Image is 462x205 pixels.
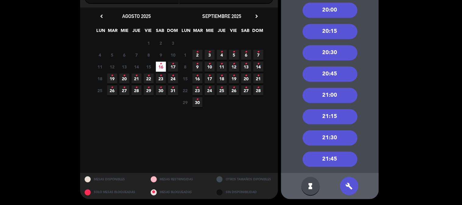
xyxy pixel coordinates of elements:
i: • [245,83,247,92]
span: 30 [156,85,166,96]
span: agosto 2025 [122,13,151,19]
span: MIE [205,27,215,37]
div: 21:45 [303,152,358,167]
i: • [209,83,211,92]
span: 4 [217,50,227,60]
span: 3 [168,38,178,48]
span: SAB [155,27,165,37]
span: 25 [95,85,105,96]
i: • [196,71,199,81]
span: 31 [168,85,178,96]
span: MAR [193,27,203,37]
div: 21:00 [303,88,358,103]
i: • [209,71,211,81]
span: 20 [119,74,129,84]
span: 24 [168,74,178,84]
div: 21:30 [303,130,358,146]
span: 29 [144,85,154,96]
i: • [257,71,259,81]
span: 15 [180,74,190,84]
span: 30 [192,97,203,107]
span: 23 [156,74,166,84]
i: • [172,59,174,69]
span: MIE [120,27,130,37]
span: 13 [241,62,251,72]
span: 28 [132,85,142,96]
i: • [172,83,174,92]
i: hourglass_full [307,182,314,190]
span: MAR [108,27,118,37]
span: 22 [144,74,154,84]
div: MESAS RESTRINGIDAS [146,173,212,186]
i: • [160,71,162,81]
i: • [245,71,247,81]
i: • [233,83,235,92]
i: • [136,83,138,92]
span: 12 [107,62,117,72]
span: 9 [192,62,203,72]
i: • [233,47,235,57]
span: 6 [241,50,251,60]
i: • [245,47,247,57]
span: 27 [241,85,251,96]
span: 21 [132,74,142,84]
span: SAB [241,27,251,37]
span: 10 [205,62,215,72]
i: • [172,71,174,81]
span: 18 [95,74,105,84]
div: 20:30 [303,45,358,61]
span: 10 [168,50,178,60]
i: • [196,83,199,92]
i: • [257,83,259,92]
span: JUE [217,27,227,37]
span: VIE [143,27,153,37]
span: 27 [119,85,129,96]
div: SIN DISPONIBILIDAD [212,186,278,199]
i: chevron_left [98,13,105,19]
i: • [233,71,235,81]
span: 24 [205,85,215,96]
span: 23 [192,85,203,96]
span: 22 [180,85,190,96]
i: • [160,83,162,92]
span: 13 [119,62,129,72]
div: 21:15 [303,109,358,124]
i: • [123,83,125,92]
span: 8 [180,62,190,72]
span: 11 [95,62,105,72]
i: • [209,59,211,69]
span: 1 [144,38,154,48]
div: OTROS TAMAÑOS DIPONIBLES [212,173,278,186]
span: 25 [217,85,227,96]
div: MESAS BLOQUEADAS [146,186,212,199]
i: • [111,71,113,81]
span: 7 [132,50,142,60]
span: 20 [241,74,251,84]
span: septiembre 2025 [202,13,241,19]
i: • [111,83,113,92]
span: 26 [107,85,117,96]
div: MESAS DISPONIBLES [80,173,146,186]
div: 20:15 [303,24,358,39]
i: • [123,71,125,81]
span: 26 [229,85,239,96]
span: LUN [96,27,106,37]
span: 7 [253,50,263,60]
i: • [257,59,259,69]
span: LUN [181,27,191,37]
span: 8 [144,50,154,60]
i: • [196,47,199,57]
span: 17 [205,74,215,84]
span: JUE [132,27,142,37]
i: • [148,83,150,92]
span: 19 [229,74,239,84]
i: • [257,47,259,57]
div: 20:00 [303,3,358,18]
span: 28 [253,85,263,96]
span: 2 [192,50,203,60]
div: SOLO MESAS BLOQUEADAS [80,186,146,199]
span: DOM [252,27,263,37]
span: 4 [95,50,105,60]
span: 18 [217,74,227,84]
i: • [221,59,223,69]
